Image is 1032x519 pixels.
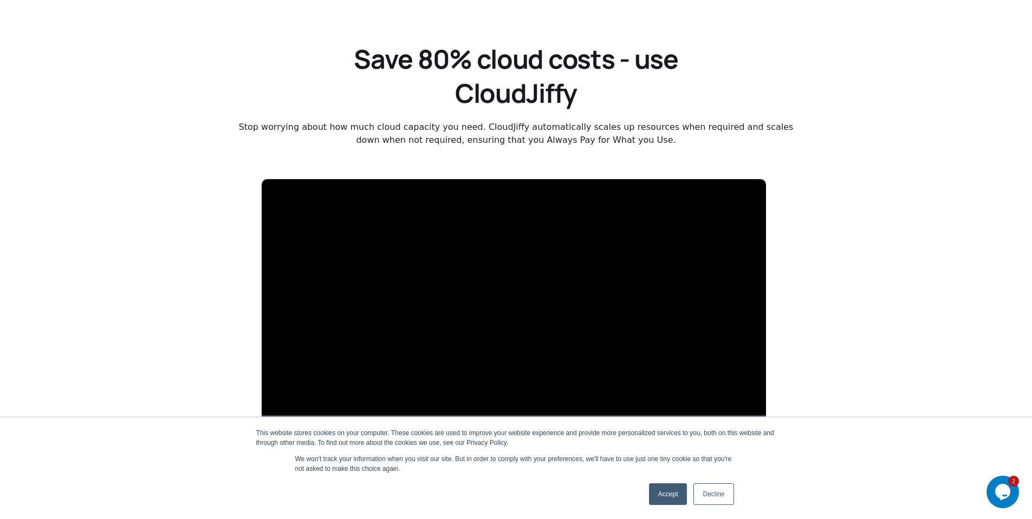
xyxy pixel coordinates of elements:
a: Decline [693,483,734,505]
iframe: YouTube video player [267,185,761,462]
p: We won't track your information when you visit our site. But in order to comply with your prefere... [295,454,737,474]
div: This website stores cookies on your computer. These cookies are used to improve your website expe... [256,428,776,448]
iframe: chat widget [986,476,1021,508]
div: Stop worrying about how much cloud capacity you need. CloudJiffy automatically scales up resource... [175,121,858,147]
a: Accept [649,483,687,505]
h2: Save 80% cloud costs - use CloudJiffy [175,42,858,110]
